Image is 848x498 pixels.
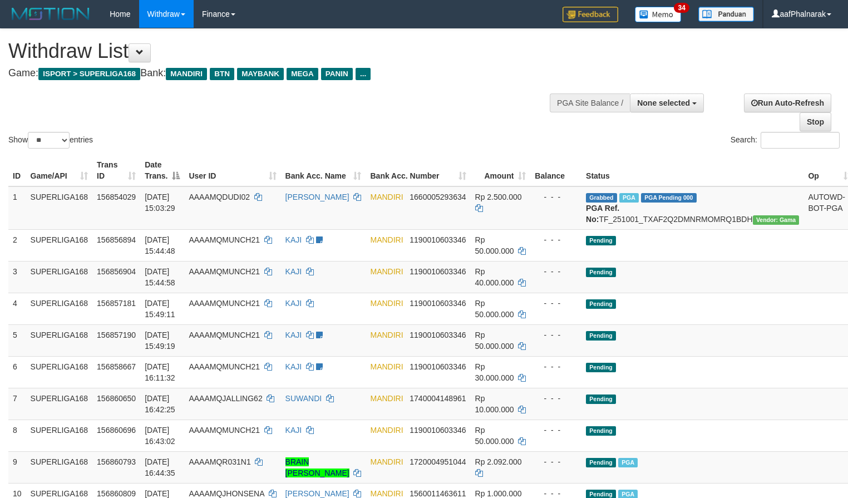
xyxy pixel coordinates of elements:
div: - - - [535,393,577,404]
span: Copy 1190010603346 to clipboard [410,331,466,339]
span: 156854029 [97,193,136,201]
span: Copy 1190010603346 to clipboard [410,267,466,276]
span: [DATE] 15:03:29 [145,193,175,213]
div: - - - [535,425,577,436]
td: SUPERLIGA168 [26,388,93,420]
a: Stop [800,112,831,131]
span: MEGA [287,68,318,80]
a: [PERSON_NAME] [285,489,349,498]
span: [DATE] 15:49:11 [145,299,175,319]
span: PANIN [321,68,353,80]
span: ... [356,68,371,80]
span: Pending [586,331,616,341]
th: Trans ID: activate to sort column ascending [92,155,140,186]
span: [DATE] 15:49:19 [145,331,175,351]
div: PGA Site Balance / [550,93,630,112]
span: MANDIRI [370,394,403,403]
td: SUPERLIGA168 [26,261,93,293]
span: BTN [210,68,234,80]
span: MANDIRI [370,426,403,435]
img: Feedback.jpg [563,7,618,22]
td: 7 [8,388,26,420]
span: Rp 2.500.000 [475,193,522,201]
span: Rp 50.000.000 [475,426,514,446]
span: Pending [586,363,616,372]
td: 2 [8,229,26,261]
span: AAAAMQMUNCH21 [189,362,260,371]
span: Pending [586,236,616,245]
td: 9 [8,451,26,483]
span: 156856904 [97,267,136,276]
span: 156857181 [97,299,136,308]
span: Copy 1740004148961 to clipboard [410,394,466,403]
div: - - - [535,234,577,245]
span: MANDIRI [370,267,403,276]
th: Bank Acc. Number: activate to sort column ascending [366,155,470,186]
span: MANDIRI [370,489,403,498]
div: - - - [535,191,577,203]
a: KAJI [285,362,302,371]
td: 5 [8,324,26,356]
td: SUPERLIGA168 [26,324,93,356]
span: MANDIRI [370,299,403,308]
span: Rp 50.000.000 [475,299,514,319]
div: - - - [535,298,577,309]
span: AAAAMQDUDI02 [189,193,250,201]
th: Game/API: activate to sort column ascending [26,155,93,186]
th: Amount: activate to sort column ascending [471,155,531,186]
span: [DATE] 16:42:25 [145,394,175,414]
a: KAJI [285,235,302,244]
span: [DATE] 16:43:02 [145,426,175,446]
img: Button%20Memo.svg [635,7,682,22]
span: 156860809 [97,489,136,498]
button: None selected [630,93,704,112]
th: User ID: activate to sort column ascending [184,155,280,186]
span: 156857190 [97,331,136,339]
a: KAJI [285,267,302,276]
span: 156860650 [97,394,136,403]
span: Marked by aafsoycanthlai [619,193,639,203]
span: Rp 1.000.000 [475,489,522,498]
span: Rp 50.000.000 [475,331,514,351]
span: Rp 50.000.000 [475,235,514,255]
span: PGA Pending [641,193,697,203]
span: Marked by aafchhiseyha [618,458,638,467]
td: 8 [8,420,26,451]
td: 3 [8,261,26,293]
a: [PERSON_NAME] [285,193,349,201]
a: KAJI [285,299,302,308]
td: 1 [8,186,26,230]
span: AAAAMQMUNCH21 [189,299,260,308]
b: PGA Ref. No: [586,204,619,224]
span: Copy 1190010603346 to clipboard [410,299,466,308]
div: - - - [535,361,577,372]
td: 4 [8,293,26,324]
td: SUPERLIGA168 [26,293,93,324]
td: SUPERLIGA168 [26,186,93,230]
span: Copy 1660005293634 to clipboard [410,193,466,201]
span: AAAAMQMUNCH21 [189,426,260,435]
span: Vendor URL: https://trx31.1velocity.biz [753,215,800,225]
a: BRAIN [PERSON_NAME] [285,457,349,477]
span: AAAAMQJHONSENA [189,489,264,498]
span: 156858667 [97,362,136,371]
span: Rp 30.000.000 [475,362,514,382]
span: Pending [586,268,616,277]
span: Copy 1190010603346 to clipboard [410,362,466,371]
td: SUPERLIGA168 [26,420,93,451]
span: Copy 1190010603346 to clipboard [410,235,466,244]
td: SUPERLIGA168 [26,356,93,388]
span: AAAAMQMUNCH21 [189,235,260,244]
span: MANDIRI [370,193,403,201]
div: - - - [535,456,577,467]
a: Run Auto-Refresh [744,93,831,112]
div: - - - [535,329,577,341]
th: Status [581,155,803,186]
td: SUPERLIGA168 [26,451,93,483]
a: KAJI [285,331,302,339]
span: Pending [586,395,616,404]
th: ID [8,155,26,186]
span: 156856894 [97,235,136,244]
span: MANDIRI [370,331,403,339]
span: [DATE] 15:44:48 [145,235,175,255]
